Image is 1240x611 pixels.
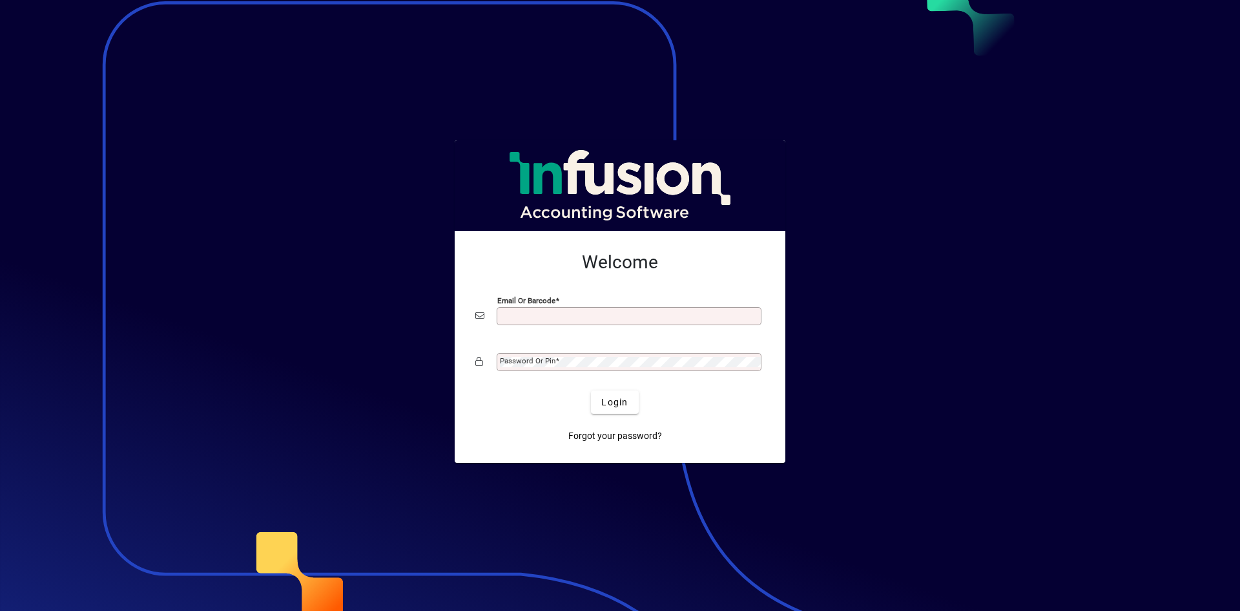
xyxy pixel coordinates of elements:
[497,296,555,305] mat-label: Email or Barcode
[500,356,555,365] mat-label: Password or Pin
[591,391,638,414] button: Login
[568,429,662,443] span: Forgot your password?
[601,396,628,409] span: Login
[563,424,667,447] a: Forgot your password?
[475,252,765,273] h2: Welcome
